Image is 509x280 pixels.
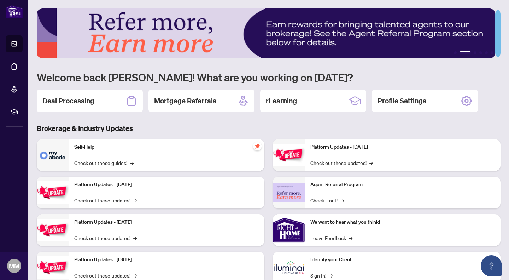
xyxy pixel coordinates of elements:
button: 3 [474,51,476,54]
a: Check out these updates!→ [74,234,137,242]
span: → [349,234,352,242]
button: Open asap [481,255,502,276]
h2: Mortgage Referrals [154,96,216,106]
span: → [133,234,137,242]
span: MM [9,261,19,271]
h2: Profile Settings [378,96,426,106]
img: Agent Referral Program [273,183,305,202]
a: Check out these updates!→ [310,159,373,167]
button: 5 [485,51,488,54]
span: → [369,159,373,167]
p: Self-Help [74,143,259,151]
p: Platform Updates - [DATE] [74,218,259,226]
p: We want to hear what you think! [310,218,495,226]
button: 4 [479,51,482,54]
img: Platform Updates - July 21, 2025 [37,219,69,241]
p: Agent Referral Program [310,181,495,189]
a: Check out these updates!→ [74,196,137,204]
span: → [130,159,134,167]
span: pushpin [253,142,262,150]
p: Platform Updates - [DATE] [310,143,495,151]
h2: rLearning [266,96,297,106]
a: Check it out!→ [310,196,344,204]
a: Leave Feedback→ [310,234,352,242]
img: logo [6,5,23,18]
img: We want to hear what you think! [273,214,305,246]
img: Slide 1 [37,8,495,58]
a: Check out these guides!→ [74,159,134,167]
h1: Welcome back [PERSON_NAME]! What are you working on [DATE]? [37,70,501,84]
img: Platform Updates - September 16, 2025 [37,181,69,204]
span: → [133,272,137,279]
span: → [329,272,333,279]
p: Platform Updates - [DATE] [74,181,259,189]
button: 2 [460,51,471,54]
img: Platform Updates - June 23, 2025 [273,144,305,166]
h2: Deal Processing [42,96,94,106]
h3: Brokerage & Industry Updates [37,124,501,133]
p: Platform Updates - [DATE] [74,256,259,264]
a: Check out these updates!→ [74,272,137,279]
img: Self-Help [37,139,69,171]
span: → [340,196,344,204]
a: Sign In!→ [310,272,333,279]
button: 6 [491,51,493,54]
p: Identify your Client [310,256,495,264]
img: Platform Updates - July 8, 2025 [37,256,69,279]
button: 1 [454,51,457,54]
span: → [133,196,137,204]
